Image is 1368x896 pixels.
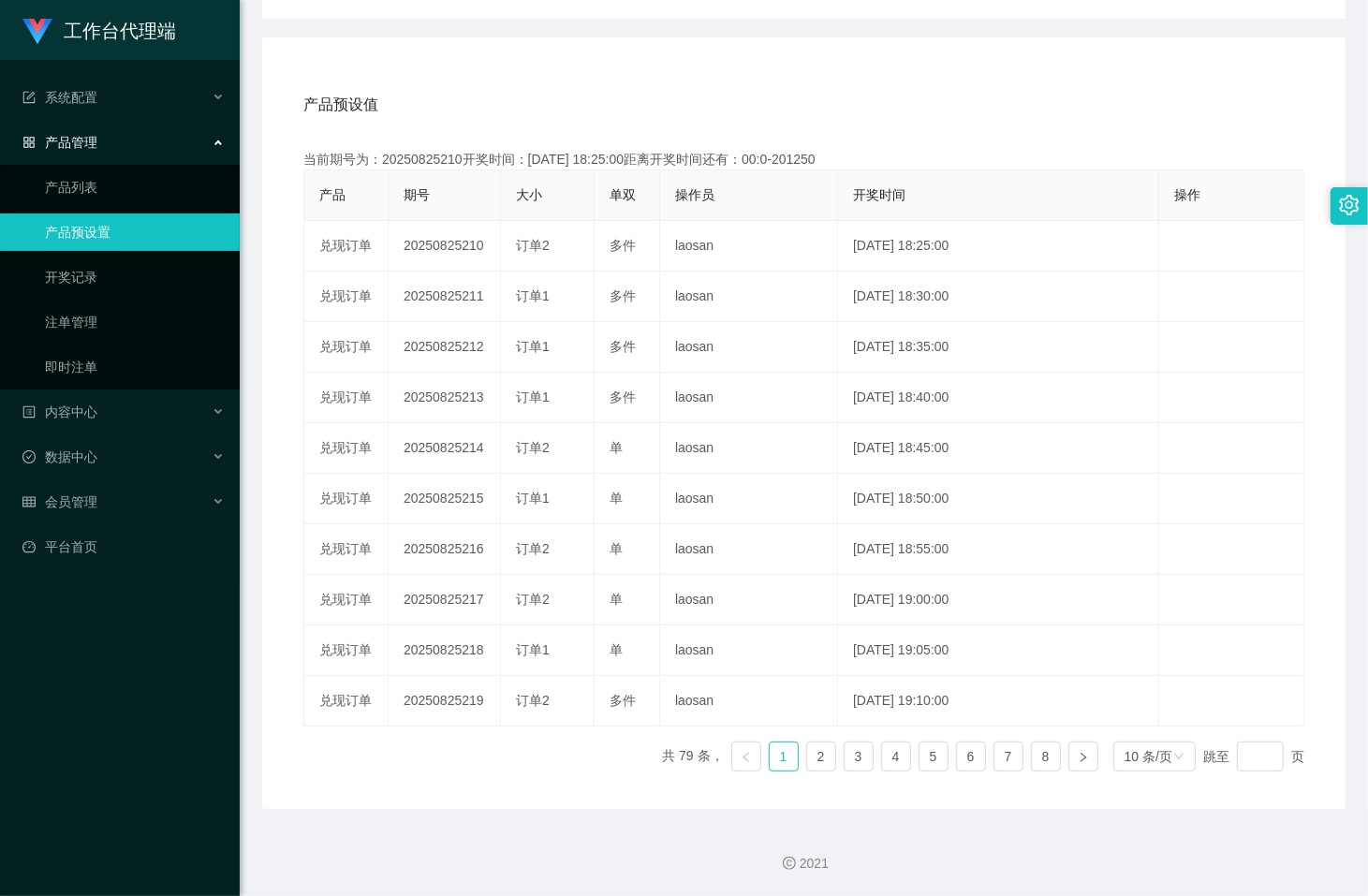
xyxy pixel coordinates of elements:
[516,288,550,303] span: 订单1
[838,272,1159,322] td: [DATE] 18:30:00
[22,495,36,508] i: 图标: table
[516,541,550,556] span: 订单2
[389,676,501,727] td: 20250825219
[64,1,176,61] h1: 工作台代理端
[660,373,838,423] td: laosan
[255,854,1353,874] div: 2021
[731,742,761,771] li: 上一页
[1339,195,1360,215] i: 图标: setting
[304,423,389,474] td: 兑现订单
[660,221,838,272] td: laosan
[675,187,714,202] span: 操作员
[881,742,911,771] li: 4
[404,187,430,202] span: 期号
[741,752,752,763] i: 图标: left
[304,373,389,423] td: 兑现订单
[838,373,1159,423] td: [DATE] 18:40:00
[610,288,636,303] span: 多件
[838,322,1159,373] td: [DATE] 18:35:00
[389,221,501,272] td: 20250825210
[838,676,1159,727] td: [DATE] 19:10:00
[610,491,623,506] span: 单
[660,423,838,474] td: laosan
[45,348,225,386] a: 即时注单
[22,136,36,149] i: 图标: appstore-o
[389,322,501,373] td: 20250825212
[304,676,389,727] td: 兑现订单
[45,258,225,296] a: 开奖记录
[610,339,636,354] span: 多件
[838,575,1159,625] td: [DATE] 19:00:00
[389,625,501,676] td: 20250825218
[304,625,389,676] td: 兑现订单
[807,742,835,771] a: 2
[22,450,36,463] i: 图标: check-circle-o
[516,440,550,455] span: 订单2
[957,742,985,771] a: 6
[516,491,550,506] span: 订单1
[660,625,838,676] td: laosan
[22,494,97,509] span: 会员管理
[1203,742,1304,771] div: 跳至 页
[610,693,636,708] span: 多件
[45,303,225,341] a: 注单管理
[22,135,97,150] span: 产品管理
[389,575,501,625] td: 20250825217
[516,693,550,708] span: 订单2
[783,857,796,870] i: 图标: copyright
[662,742,723,771] li: 共 79 条，
[1174,187,1200,202] span: 操作
[838,423,1159,474] td: [DATE] 18:45:00
[303,94,378,116] span: 产品预设值
[1032,742,1060,771] a: 8
[516,339,550,354] span: 订单1
[660,474,838,524] td: laosan
[919,742,949,771] li: 5
[516,187,542,202] span: 大小
[660,524,838,575] td: laosan
[610,238,636,253] span: 多件
[304,322,389,373] td: 兑现订单
[304,524,389,575] td: 兑现订单
[45,213,225,251] a: 产品预设置
[389,272,501,322] td: 20250825211
[22,91,36,104] i: 图标: form
[1173,751,1184,764] i: 图标: down
[610,389,636,404] span: 多件
[838,221,1159,272] td: [DATE] 18:25:00
[770,742,798,771] a: 1
[389,474,501,524] td: 20250825215
[660,272,838,322] td: laosan
[838,625,1159,676] td: [DATE] 19:05:00
[304,221,389,272] td: 兑现订单
[516,592,550,607] span: 订单2
[660,575,838,625] td: laosan
[389,373,501,423] td: 20250825213
[22,528,225,566] a: 图标: dashboard平台首页
[1125,742,1172,771] div: 10 条/页
[956,742,986,771] li: 6
[389,423,501,474] td: 20250825214
[610,187,636,202] span: 单双
[516,238,550,253] span: 订单2
[844,742,874,771] li: 3
[22,22,176,37] a: 工作台代理端
[882,742,910,771] a: 4
[919,742,948,771] a: 5
[22,449,97,464] span: 数据中心
[1031,742,1061,771] li: 8
[304,272,389,322] td: 兑现订单
[319,187,346,202] span: 产品
[610,642,623,657] span: 单
[993,742,1023,771] li: 7
[610,440,623,455] span: 单
[516,642,550,657] span: 订单1
[303,150,1304,169] div: 当前期号为：20250825210开奖时间：[DATE] 18:25:00距离开奖时间还有：00:0-201250
[1068,742,1098,771] li: 下一页
[806,742,836,771] li: 2
[769,742,799,771] li: 1
[838,474,1159,524] td: [DATE] 18:50:00
[838,524,1159,575] td: [DATE] 18:55:00
[22,19,52,45] img: logo.9652507e.png
[994,742,1022,771] a: 7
